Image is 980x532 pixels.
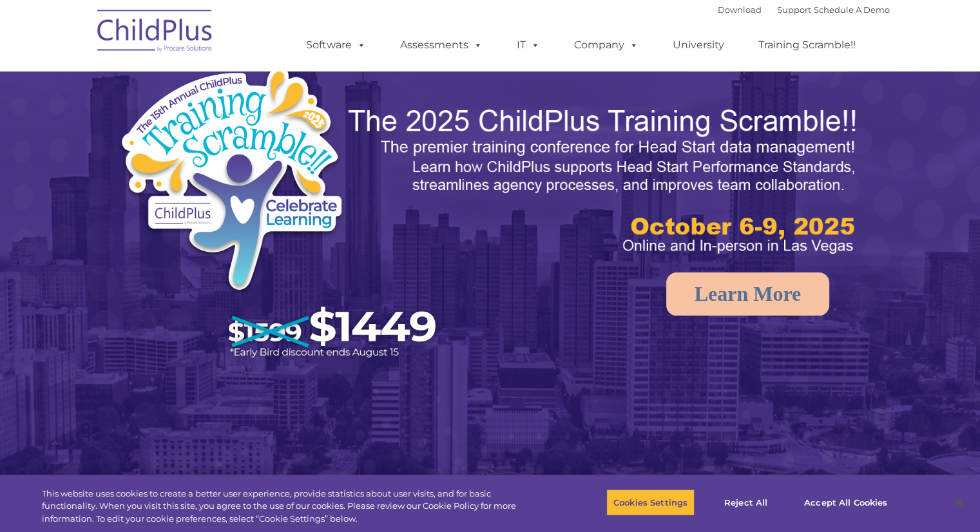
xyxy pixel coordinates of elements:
a: University [660,32,737,58]
button: Cookies Settings [606,489,695,516]
a: Download [718,5,762,15]
a: Training Scramble!! [745,32,869,58]
img: ChildPlus by Procare Solutions [91,1,220,65]
button: Reject All [706,489,786,516]
a: Schedule A Demo [814,5,890,15]
a: Support [777,5,811,15]
font: | [718,5,890,15]
a: Company [561,32,651,58]
a: Assessments [387,32,495,58]
a: IT [504,32,553,58]
button: Close [945,488,974,517]
a: Learn More [666,272,830,316]
div: This website uses cookies to create a better user experience, provide statistics about user visit... [42,488,539,526]
button: Accept All Cookies [797,489,894,516]
a: Software [293,32,379,58]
